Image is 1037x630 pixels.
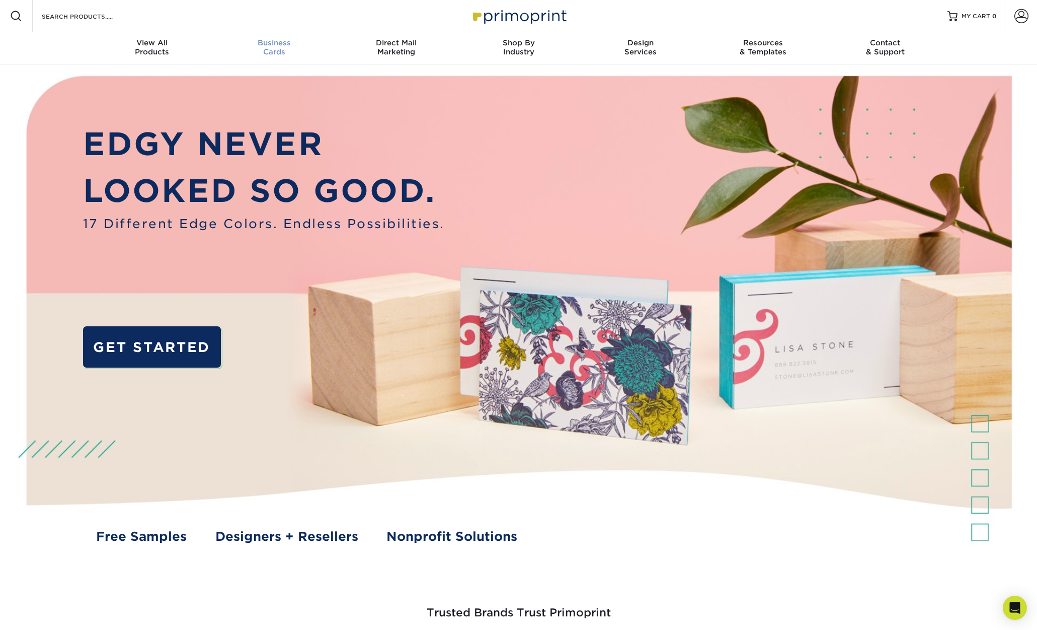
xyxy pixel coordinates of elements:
[824,38,946,47] span: Contact
[96,527,187,546] a: Free Samples
[213,38,335,56] div: Cards
[213,32,335,64] a: BusinessCards
[992,13,997,20] span: 0
[580,32,702,64] a: DesignServices
[91,32,213,64] a: View AllProducts
[457,32,580,64] a: Shop ByIndustry
[3,599,86,626] iframe: Google Customer Reviews
[83,121,445,168] p: EDGY NEVER
[91,38,213,47] span: View All
[91,38,213,56] div: Products
[335,38,457,47] span: Direct Mail
[457,38,580,56] div: Industry
[215,527,358,546] a: Designers + Resellers
[702,38,824,47] span: Resources
[580,38,702,47] span: Design
[213,38,335,47] span: Business
[335,38,457,56] div: Marketing
[580,38,702,56] div: Services
[83,326,221,367] a: GET STARTED
[468,5,569,27] img: Primoprint
[457,38,580,47] span: Shop By
[83,215,445,233] span: 17 Different Edge Colors. Endless Possibilities.
[824,38,946,56] div: & Support
[41,10,139,22] input: SEARCH PRODUCTS.....
[824,32,946,64] a: Contact& Support
[83,168,445,215] p: LOOKED SO GOOD.
[335,32,457,64] a: Direct MailMarketing
[962,12,990,21] span: MY CART
[702,38,824,56] div: & Templates
[702,32,824,64] a: Resources& Templates
[1003,596,1027,620] div: Open Intercom Messenger
[386,527,517,546] a: Nonprofit Solutions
